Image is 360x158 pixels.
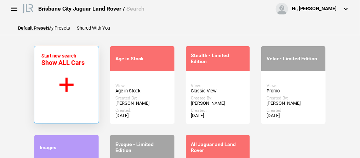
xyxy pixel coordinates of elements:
[77,26,110,30] button: Shared With You
[47,26,70,30] button: My Presets
[40,145,93,151] div: Images
[267,83,320,88] div: View:
[191,96,245,101] div: Created By:
[267,88,320,94] div: Promo
[191,141,245,153] div: All Jaguar and Land Rover
[191,88,245,94] div: Classic View
[267,108,320,113] div: Created:
[191,113,245,119] div: [DATE]
[115,88,169,94] div: Age in Stock
[115,83,169,88] div: View:
[267,96,320,101] div: Created By:
[41,59,85,66] span: Show ALL Cars
[267,113,320,119] div: [DATE]
[267,56,320,62] div: Velar - Limited Edition
[115,96,169,101] div: Created By:
[115,141,169,153] div: Evoque - Limited Edition
[115,113,169,119] div: [DATE]
[292,5,337,12] div: Hi, [PERSON_NAME]
[38,5,145,13] div: Brisbane City Jaguar Land Rover /
[115,101,169,106] div: [PERSON_NAME]
[41,53,85,66] div: Start new search
[115,56,169,62] div: Age in Stock
[191,83,245,88] div: View:
[191,108,245,113] div: Created:
[127,5,145,12] span: Search
[267,101,320,106] div: [PERSON_NAME]
[21,3,35,13] img: landrover.png
[34,46,99,123] button: Start new search Show ALL Cars
[18,26,50,30] button: Default Presets
[191,101,245,106] div: [PERSON_NAME]
[191,53,245,65] div: Stealth - Limited Edition
[115,108,169,113] div: Created:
